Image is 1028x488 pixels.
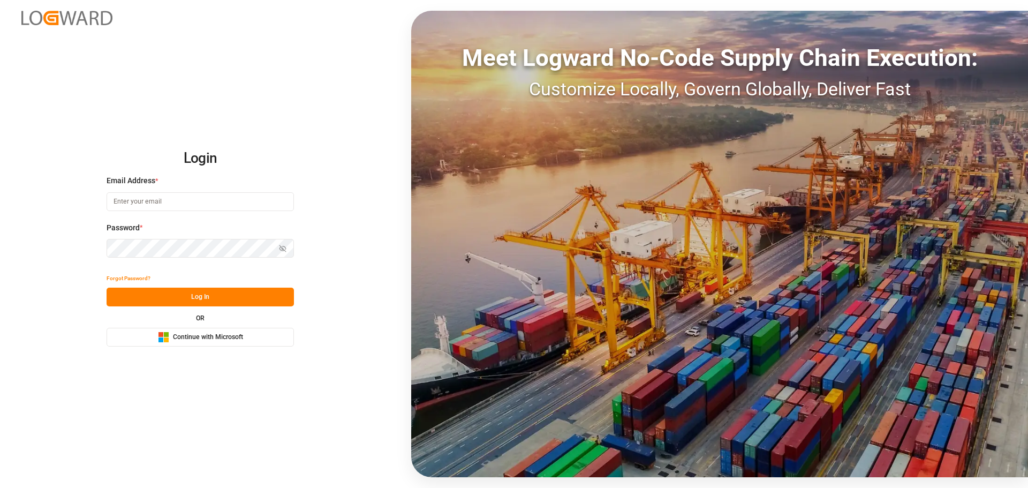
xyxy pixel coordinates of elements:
[107,269,150,288] button: Forgot Password?
[107,175,155,186] span: Email Address
[107,141,294,176] h2: Login
[21,11,112,25] img: Logward_new_orange.png
[107,222,140,234] span: Password
[107,328,294,347] button: Continue with Microsoft
[107,192,294,211] input: Enter your email
[173,333,243,342] span: Continue with Microsoft
[196,315,205,321] small: OR
[411,40,1028,76] div: Meet Logward No-Code Supply Chain Execution:
[107,288,294,306] button: Log In
[411,76,1028,103] div: Customize Locally, Govern Globally, Deliver Fast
